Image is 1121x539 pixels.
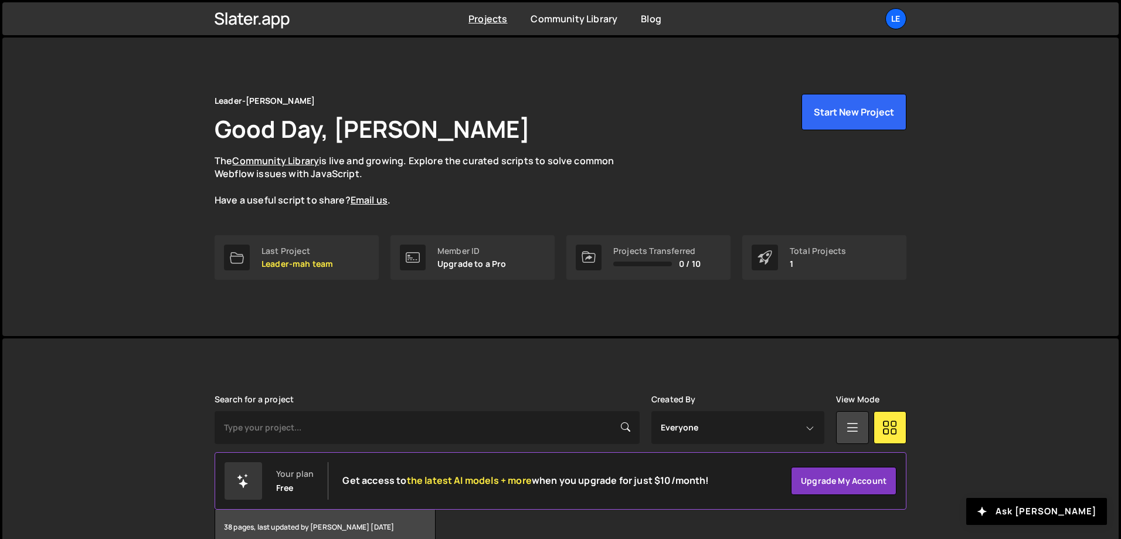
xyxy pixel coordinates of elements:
a: Community Library [232,154,319,167]
a: Email us [351,194,388,206]
p: The is live and growing. Explore the curated scripts to solve common Webflow issues with JavaScri... [215,154,637,207]
h1: Good Day, [PERSON_NAME] [215,113,530,145]
a: Blog [641,12,661,25]
input: Type your project... [215,411,640,444]
button: Start New Project [801,94,906,130]
label: Search for a project [215,395,294,404]
div: Member ID [437,246,507,256]
a: Community Library [531,12,617,25]
div: Total Projects [790,246,846,256]
div: Your plan [276,469,314,479]
a: Le [885,8,906,29]
span: 0 / 10 [679,259,701,269]
h2: Get access to when you upgrade for just $10/month! [342,475,709,486]
span: the latest AI models + more [407,474,532,487]
div: Free [276,483,294,493]
button: Ask [PERSON_NAME] [966,498,1107,525]
p: 1 [790,259,846,269]
div: Last Project [261,246,333,256]
label: Created By [651,395,696,404]
a: Projects [468,12,507,25]
a: Upgrade my account [791,467,896,495]
label: View Mode [836,395,879,404]
p: Leader-mah team [261,259,333,269]
div: Projects Transferred [613,246,701,256]
a: Last Project Leader-mah team [215,235,379,280]
p: Upgrade to a Pro [437,259,507,269]
div: Leader-[PERSON_NAME] [215,94,315,108]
